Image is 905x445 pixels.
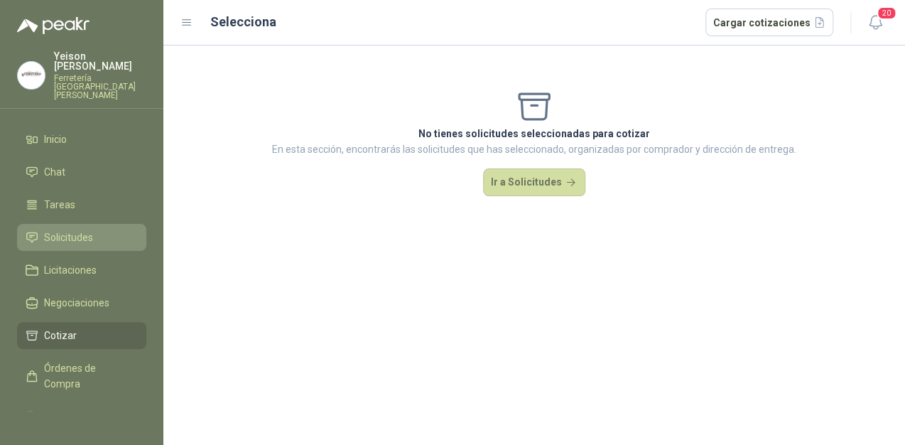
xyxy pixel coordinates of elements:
a: Solicitudes [17,224,146,251]
span: Licitaciones [44,262,97,278]
button: 20 [862,10,888,36]
a: Licitaciones [17,257,146,284]
a: Cotizar [17,322,146,349]
span: Inicio [44,132,67,147]
span: Órdenes de Compra [44,360,133,392]
p: En esta sección, encontrarás las solicitudes que has seleccionado, organizadas por comprador y di... [272,141,796,157]
p: Yeison [PERSON_NAME] [54,51,146,71]
img: Company Logo [18,62,45,89]
button: Cargar cotizaciones [705,9,834,37]
span: Cotizar [44,328,77,343]
span: Chat [44,164,65,180]
span: Remisiones [44,409,97,424]
button: Ir a Solicitudes [483,168,585,197]
a: Inicio [17,126,146,153]
a: Negociaciones [17,289,146,316]
p: No tienes solicitudes seleccionadas para cotizar [272,126,796,141]
a: Órdenes de Compra [17,355,146,397]
p: Ferretería [GEOGRAPHIC_DATA][PERSON_NAME] [54,74,146,100]
span: 20 [877,6,896,20]
span: Solicitudes [44,230,93,245]
a: Chat [17,159,146,186]
img: Logo peakr [17,17,90,34]
a: Tareas [17,191,146,218]
a: Remisiones [17,403,146,430]
span: Negociaciones [44,295,109,311]
span: Tareas [44,197,75,213]
h2: Selecciona [210,12,276,32]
